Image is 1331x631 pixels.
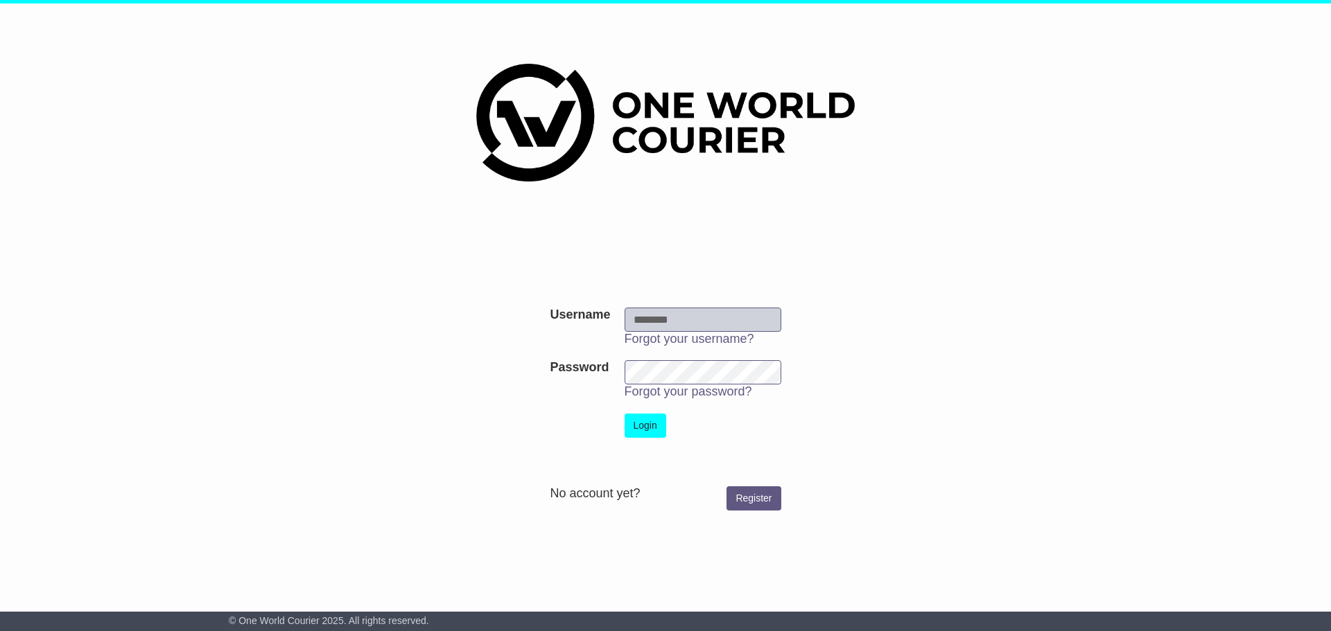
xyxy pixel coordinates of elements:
[550,360,609,375] label: Password
[625,384,752,398] a: Forgot your password?
[550,486,781,501] div: No account yet?
[727,486,781,510] a: Register
[476,64,855,181] img: One World
[625,332,754,346] a: Forgot your username?
[625,414,666,438] button: Login
[550,308,610,323] label: Username
[229,615,429,626] span: © One World Courier 2025. All rights reserved.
